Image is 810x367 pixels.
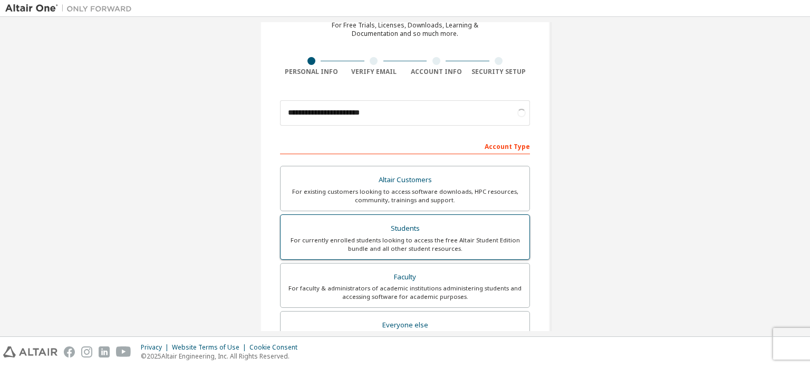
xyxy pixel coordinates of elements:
[343,68,406,76] div: Verify Email
[468,68,531,76] div: Security Setup
[332,21,478,38] div: For Free Trials, Licenses, Downloads, Learning & Documentation and so much more.
[3,346,57,357] img: altair_logo.svg
[81,346,92,357] img: instagram.svg
[99,346,110,357] img: linkedin.svg
[280,68,343,76] div: Personal Info
[287,318,523,333] div: Everyone else
[141,343,172,352] div: Privacy
[280,137,530,154] div: Account Type
[287,221,523,236] div: Students
[287,173,523,187] div: Altair Customers
[287,270,523,285] div: Faculty
[64,346,75,357] img: facebook.svg
[287,284,523,301] div: For faculty & administrators of academic institutions administering students and accessing softwa...
[5,3,137,14] img: Altair One
[249,343,304,352] div: Cookie Consent
[287,236,523,253] div: For currently enrolled students looking to access the free Altair Student Edition bundle and all ...
[172,343,249,352] div: Website Terms of Use
[287,187,523,204] div: For existing customers looking to access software downloads, HPC resources, community, trainings ...
[141,352,304,361] p: © 2025 Altair Engineering, Inc. All Rights Reserved.
[405,68,468,76] div: Account Info
[116,346,131,357] img: youtube.svg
